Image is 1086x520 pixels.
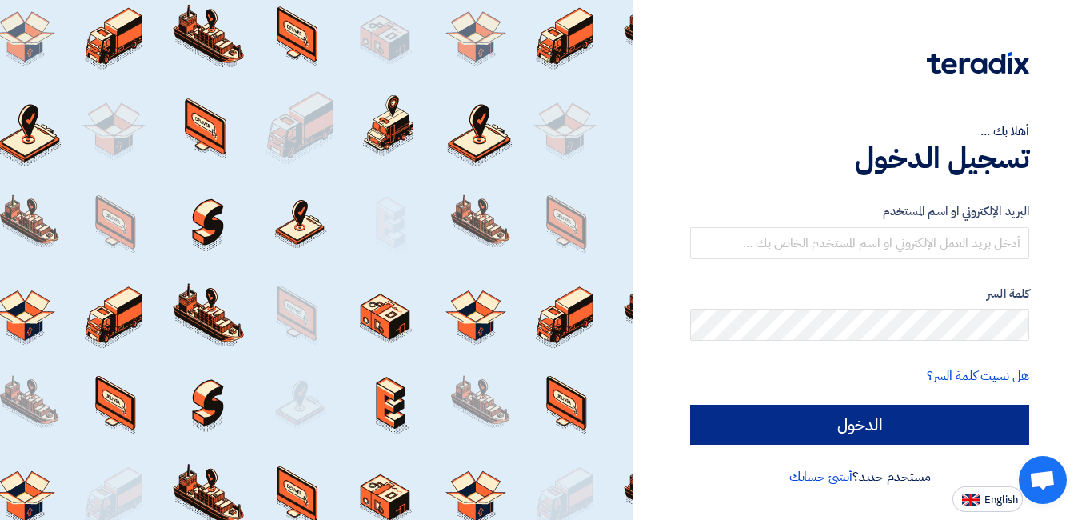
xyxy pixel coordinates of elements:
[927,366,1029,386] a: هل نسيت كلمة السر؟
[690,285,1029,303] label: كلمة السر
[690,227,1029,259] input: أدخل بريد العمل الإلكتروني او اسم المستخدم الخاص بك ...
[789,467,852,486] a: أنشئ حسابك
[690,405,1029,445] input: الدخول
[952,486,1023,512] button: English
[690,202,1029,221] label: البريد الإلكتروني او اسم المستخدم
[984,494,1018,506] span: English
[690,141,1029,176] h1: تسجيل الدخول
[927,52,1029,74] img: Teradix logo
[690,122,1029,141] div: أهلا بك ...
[1019,456,1067,504] a: Open chat
[690,467,1029,486] div: مستخدم جديد؟
[962,494,980,506] img: en-US.png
